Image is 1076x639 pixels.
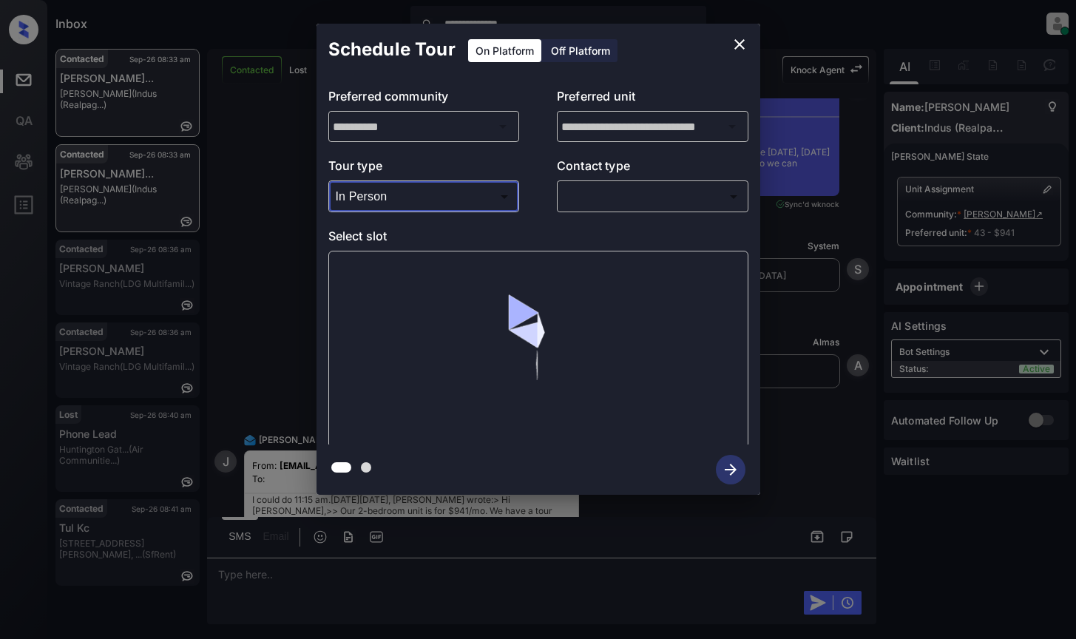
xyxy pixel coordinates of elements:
p: Preferred unit [557,87,748,111]
div: Off Platform [544,39,617,62]
p: Select slot [328,227,748,251]
button: close [725,30,754,59]
img: loaderv1.7921fd1ed0a854f04152.gif [451,263,625,436]
div: In Person [332,184,516,209]
p: Tour type [328,157,520,180]
button: btn-next [707,450,754,489]
div: On Platform [468,39,541,62]
h2: Schedule Tour [317,24,467,75]
p: Contact type [557,157,748,180]
p: Preferred community [328,87,520,111]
